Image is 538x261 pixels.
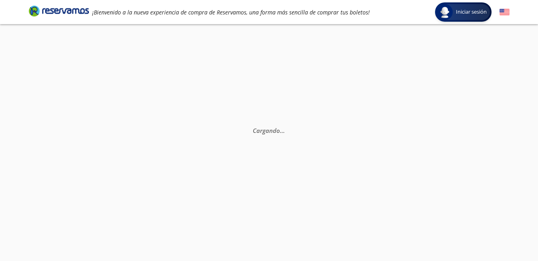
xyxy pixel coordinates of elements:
[453,8,490,16] span: Iniciar sesión
[92,8,370,16] em: ¡Bienvenido a la nueva experiencia de compra de Reservamos, una forma más sencilla de comprar tus...
[280,126,282,135] span: .
[282,126,283,135] span: .
[29,5,89,17] i: Brand Logo
[29,5,89,19] a: Brand Logo
[283,126,285,135] span: .
[500,7,510,17] button: English
[253,126,285,135] em: Cargando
